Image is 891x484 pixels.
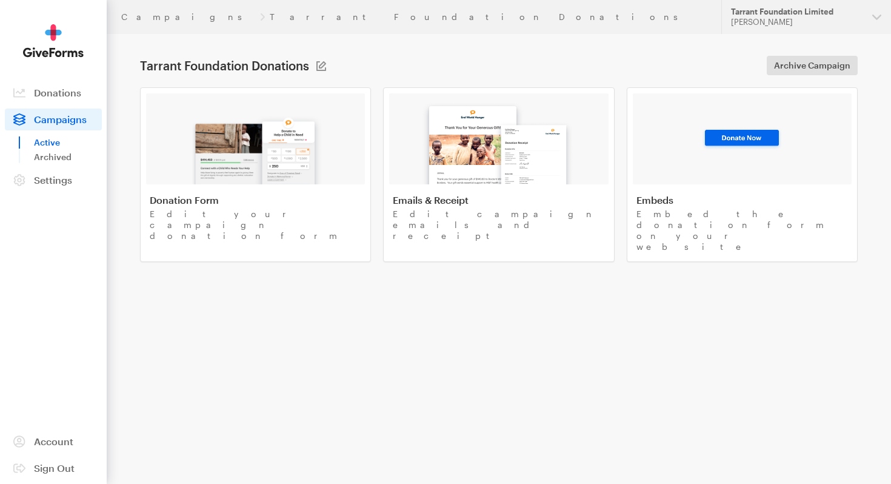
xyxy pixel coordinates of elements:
img: GiveForms [23,24,84,58]
a: Archived [34,150,102,164]
a: Archive Campaign [767,56,858,75]
a: Settings [5,169,102,191]
p: Edit your campaign donation form [150,209,361,241]
a: Donations [5,82,102,104]
a: Embeds Embed the donation form on your website [627,87,858,262]
a: Tarrant Foundation Donations [270,12,691,22]
div: [PERSON_NAME] [731,17,863,27]
a: Campaigns [5,109,102,130]
a: Campaigns [121,12,255,22]
img: image-2-08a39f98273254a5d313507113ca8761204b64a72fdaab3e68b0fc5d6b16bc50.png [417,95,581,184]
img: image-3-93ee28eb8bf338fe015091468080e1db9f51356d23dce784fdc61914b1599f14.png [701,127,783,151]
div: Tarrant Foundation Limited [731,7,863,17]
p: Edit campaign emails and receipt [393,209,604,241]
span: Archive Campaign [774,58,850,73]
h1: Tarrant Foundation Donations [140,58,309,73]
span: Campaigns [34,113,87,125]
h4: Donation Form [150,194,361,206]
a: Active [34,135,102,150]
p: Embed the donation form on your website [636,209,848,252]
h4: Embeds [636,194,848,206]
span: Settings [34,174,72,186]
a: Donation Form Edit your campaign donation form [140,87,371,262]
h4: Emails & Receipt [393,194,604,206]
a: Emails & Receipt Edit campaign emails and receipt [383,87,614,262]
img: image-1-0e7e33c2fa879c29fc43b57e5885c2c5006ac2607a1de4641c4880897d5e5c7f.png [185,107,327,184]
span: Donations [34,87,81,98]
